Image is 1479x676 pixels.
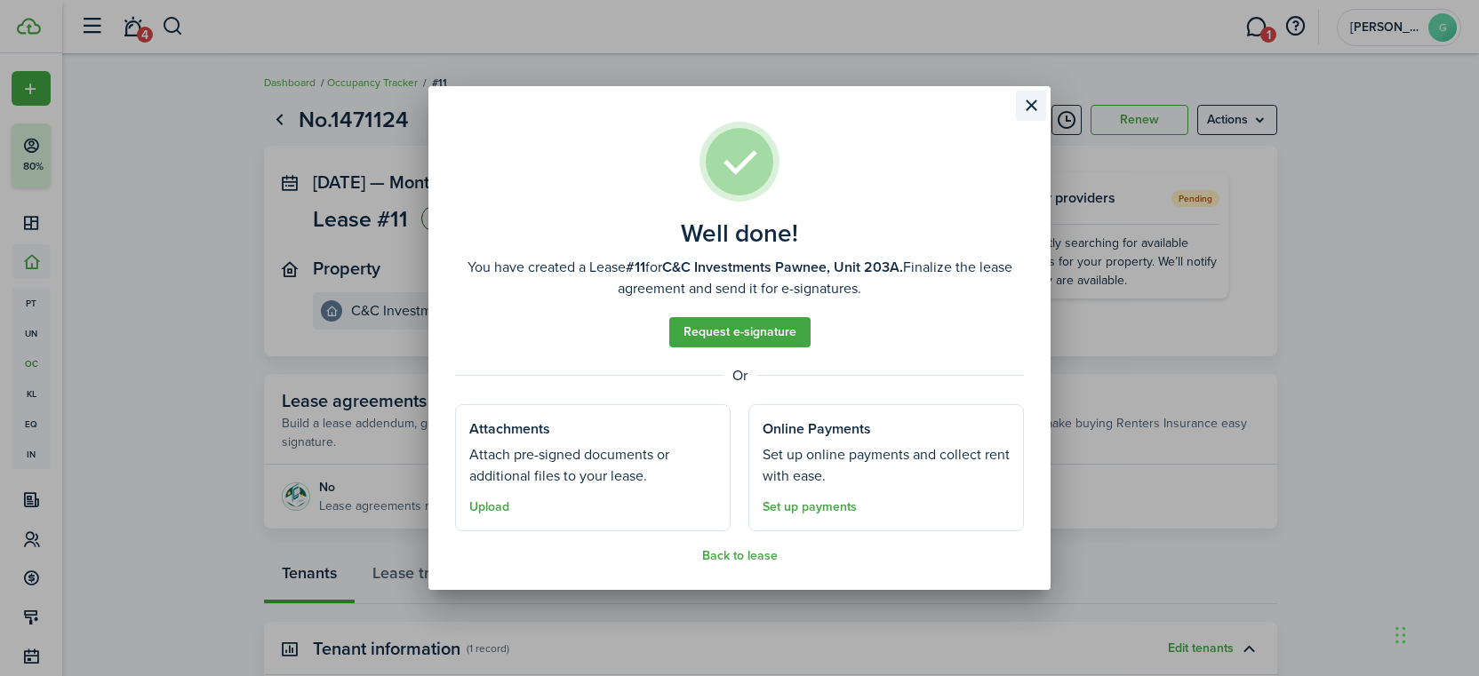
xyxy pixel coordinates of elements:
[1390,591,1479,676] iframe: Chat Widget
[626,257,645,277] b: #11
[702,549,778,563] button: Back to lease
[1395,608,1406,662] div: Drag
[763,444,1010,487] well-done-section-description: Set up online payments and collect rent with ease.
[455,365,1024,386] well-done-separator: Or
[763,500,857,514] a: Set up payments
[662,257,903,277] b: C&C Investments Pawnee, Unit 203A.
[469,444,716,487] well-done-section-description: Attach pre-signed documents or additional files to your lease.
[1016,91,1046,121] button: Close modal
[763,418,871,440] well-done-section-title: Online Payments
[669,317,811,347] a: Request e-signature
[455,257,1024,299] well-done-description: You have created a Lease for Finalize the lease agreement and send it for e-signatures.
[469,418,550,440] well-done-section-title: Attachments
[469,500,509,514] button: Upload
[681,219,798,248] well-done-title: Well done!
